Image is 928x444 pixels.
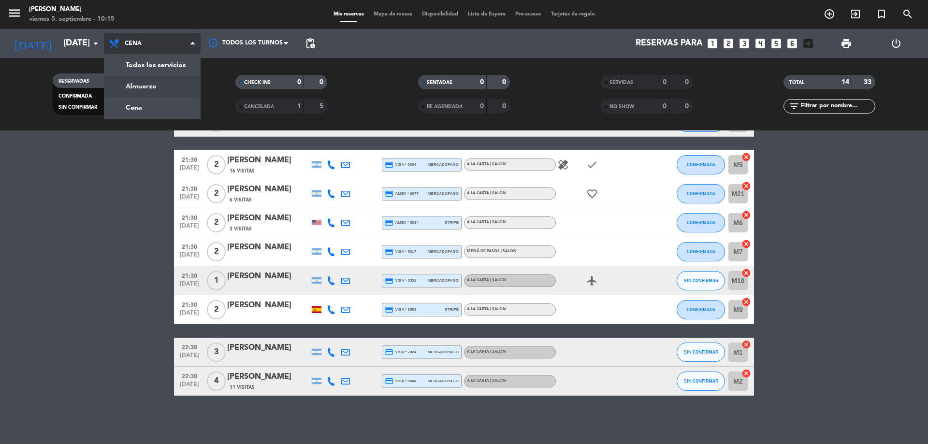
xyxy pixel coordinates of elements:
div: [PERSON_NAME] [227,270,309,283]
div: [PERSON_NAME] [227,371,309,383]
span: SIN CONFIRMAR [684,278,718,283]
span: RESERVADAS [58,79,89,84]
span: stripe [445,219,459,226]
span: SENTADAS [427,80,452,85]
i: turned_in_not [876,8,887,20]
strong: 0 [663,103,667,110]
i: credit_card [385,348,393,357]
span: pending_actions [304,38,316,49]
i: cancel [741,268,751,278]
span: visa * 7024 [385,348,416,357]
button: SIN CONFIRMAR [677,343,725,362]
span: 21:30 [177,183,202,194]
span: 21:30 [177,241,202,252]
span: Reservas para [636,39,703,48]
span: 2 [207,213,226,232]
span: RE AGENDADA [427,104,463,109]
button: CONFIRMADA [677,300,725,319]
button: CONFIRMADA [677,213,725,232]
i: credit_card [385,276,393,285]
div: [PERSON_NAME] [227,299,309,312]
i: cancel [741,239,751,249]
a: Todos los servicios [104,55,200,76]
a: Cena [104,97,200,118]
i: power_settings_new [890,38,902,49]
i: add_circle_outline [824,8,835,20]
span: CHECK INS [244,80,271,85]
i: looks_6 [786,37,798,50]
i: exit_to_app [850,8,861,20]
span: stripe [445,306,459,313]
i: credit_card [385,305,393,314]
div: [PERSON_NAME] [227,154,309,167]
strong: 0 [685,79,691,86]
span: SERVIDAS [609,80,633,85]
span: CONFIRMADA [687,249,715,254]
span: A la Carta | SALON [467,278,506,282]
span: [DATE] [177,252,202,263]
a: Almuerzo [104,76,200,97]
span: [DATE] [177,281,202,292]
span: [DATE] [177,381,202,392]
span: visa * 9591 [385,305,416,314]
i: looks_5 [770,37,783,50]
button: CONFIRMADA [677,184,725,203]
span: CONFIRMADA [687,307,715,312]
span: Lista de Espera [463,12,510,17]
i: check [586,159,598,171]
button: SIN CONFIRMAR [677,271,725,290]
strong: 33 [864,79,873,86]
span: 2 [207,300,226,319]
span: amex * 0077 [385,189,419,198]
span: Tarjetas de regalo [546,12,600,17]
div: [PERSON_NAME] [227,342,309,354]
button: menu [7,6,22,24]
i: cancel [741,152,751,162]
strong: 0 [502,103,508,110]
i: credit_card [385,377,393,386]
span: 2 [207,155,226,174]
i: credit_card [385,189,393,198]
span: 2 [207,242,226,261]
strong: 5 [319,103,325,110]
span: A la Carta | SALON [467,350,506,354]
i: looks_4 [754,37,767,50]
strong: 0 [663,79,667,86]
i: favorite_border [586,188,598,200]
span: A la Carta | SALON [467,191,506,195]
strong: 1 [297,103,301,110]
span: A la Carta | SALON [467,379,506,383]
i: search [902,8,913,20]
span: SIN CONFIRMAR [684,349,718,355]
i: add_box [802,37,814,50]
span: Disponibilidad [417,12,463,17]
span: TOTAL [789,80,804,85]
span: 3 Visitas [230,225,252,233]
span: 22:30 [177,341,202,352]
span: amex * 5034 [385,218,419,227]
i: looks_3 [738,37,751,50]
div: [PERSON_NAME] [227,183,309,196]
strong: 0 [297,79,301,86]
span: 3 [207,343,226,362]
span: 1 [207,271,226,290]
i: credit_card [385,218,393,227]
span: Pre-acceso [510,12,546,17]
i: cancel [741,181,751,191]
strong: 0 [319,79,325,86]
span: visa * 8617 [385,247,416,256]
span: visa * 8504 [385,377,416,386]
i: filter_list [788,100,800,112]
span: Mis reservas [329,12,369,17]
div: [PERSON_NAME] [227,241,309,254]
i: looks_one [706,37,719,50]
i: healing [557,159,569,171]
span: CONFIRMADA [687,220,715,225]
strong: 0 [480,79,484,86]
span: 22:30 [177,370,202,381]
span: 21:30 [177,270,202,281]
span: visa * 0531 [385,276,416,285]
span: mercadopago [428,349,459,355]
div: [PERSON_NAME] [227,212,309,225]
i: menu [7,6,22,20]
